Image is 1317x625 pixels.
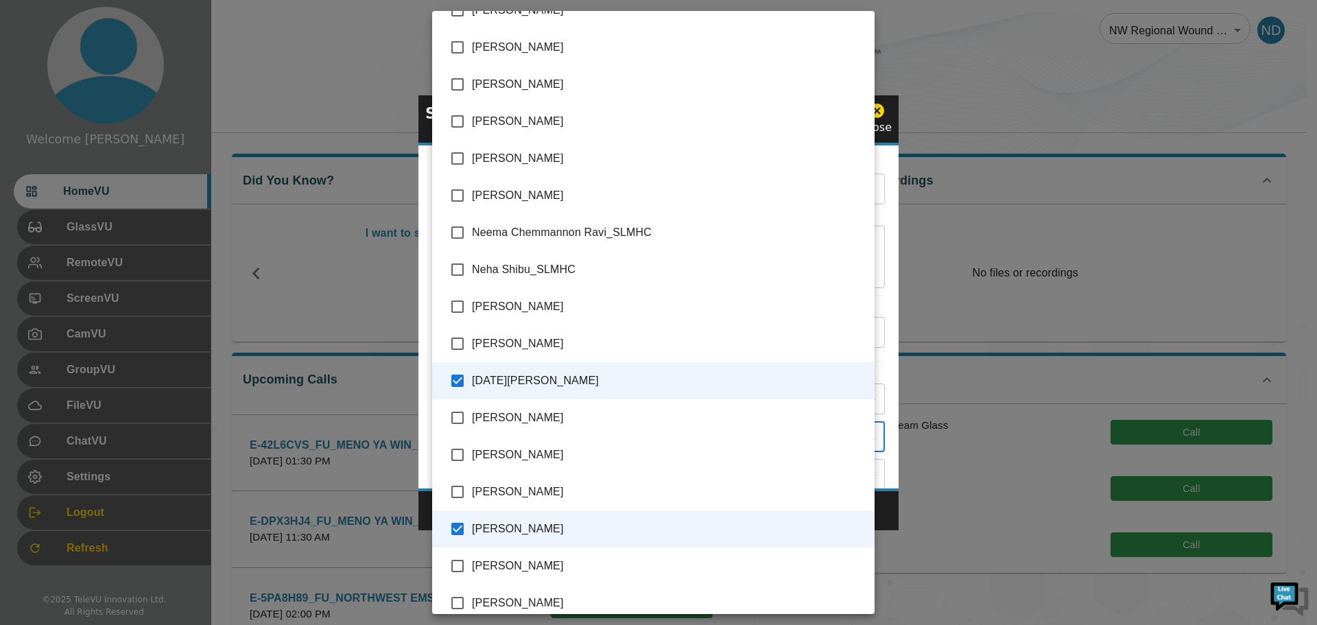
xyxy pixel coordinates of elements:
span: [DATE][PERSON_NAME] [472,373,864,389]
span: [PERSON_NAME] [472,595,864,611]
span: [PERSON_NAME] [472,39,864,56]
div: Minimize live chat window [225,7,258,40]
span: [PERSON_NAME] [472,187,864,204]
img: d_736959983_company_1615157101543_736959983 [23,64,58,98]
span: [PERSON_NAME] [472,410,864,426]
span: [PERSON_NAME] [472,298,864,315]
textarea: Type your message and hit 'Enter' [7,375,261,423]
img: Chat Widget [1269,577,1310,618]
span: We're online! [80,173,189,311]
span: [PERSON_NAME] [472,113,864,130]
span: [PERSON_NAME] [472,521,864,537]
span: [PERSON_NAME] [472,558,864,574]
span: [PERSON_NAME] [472,447,864,463]
span: [PERSON_NAME] [472,335,864,352]
span: [PERSON_NAME] [472,76,864,93]
span: [PERSON_NAME] [472,150,864,167]
span: Neema Chemmannon Ravi_SLMHC [472,224,864,241]
span: Neha Shibu_SLMHC [472,261,864,278]
span: [PERSON_NAME] [472,484,864,500]
div: Chat with us now [71,72,230,90]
